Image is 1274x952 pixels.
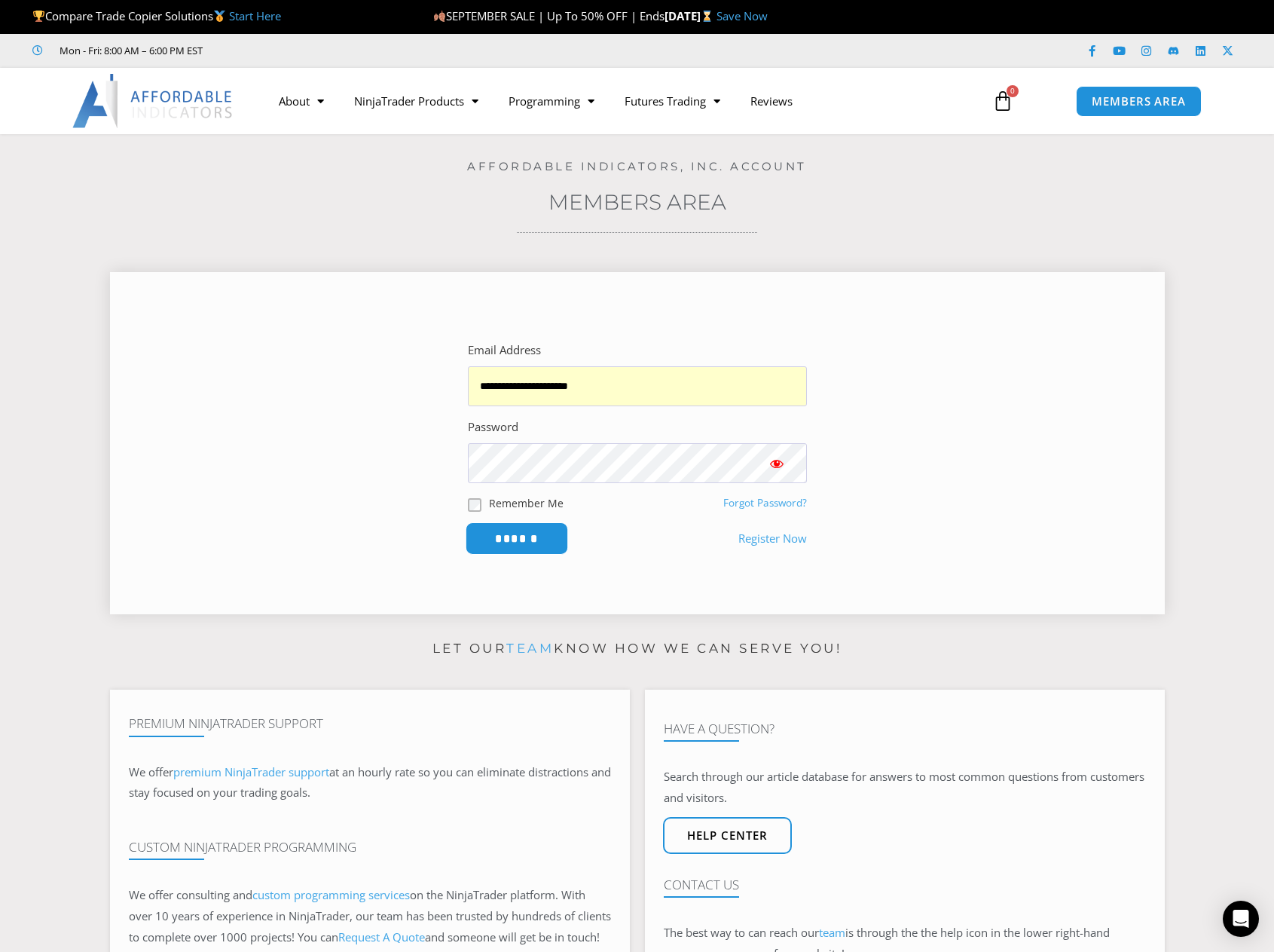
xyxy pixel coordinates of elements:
[433,8,664,23] span: SEPTEMBER SALE | Up To 50% OFF | Ends
[56,41,203,60] span: Mon - Fri: 8:00 AM – 6:00 PM EST
[1007,85,1019,97] span: 0
[970,79,1036,123] a: 0
[664,767,1146,809] p: Search through our article database for answers to most common questions from customers and visit...
[338,929,425,944] a: Request A Quote
[467,159,807,173] a: Affordable Indicators, Inc. Account
[173,764,329,779] a: premium NinjaTrader support
[493,84,610,118] a: Programming
[129,840,611,855] h4: Custom NinjaTrader Programming
[264,84,339,118] a: About
[129,887,410,902] span: We offer consulting and
[229,8,281,23] a: Start Here
[610,84,735,118] a: Futures Trading
[252,887,410,902] a: custom programming services
[129,887,611,944] span: on the NinjaTrader platform. With over 10 years of experience in NinjaTrader, our team has been t...
[129,716,611,731] h4: Premium NinjaTrader Support
[489,495,564,511] label: Remember Me
[72,74,234,128] img: LogoAI | Affordable Indicators – NinjaTrader
[738,528,807,549] a: Register Now
[434,11,445,22] img: 🍂
[32,8,281,23] span: Compare Trade Copier Solutions
[224,43,450,58] iframe: Customer reviews powered by Trustpilot
[716,8,768,23] a: Save Now
[664,877,1146,892] h4: Contact Us
[664,8,716,23] strong: [DATE]
[129,764,611,800] span: at an hourly rate so you can eliminate distractions and stay focused on your trading goals.
[129,764,173,779] span: We offer
[110,637,1165,661] p: Let our know how we can serve you!
[747,443,807,483] button: Show password
[214,11,225,22] img: 🥇
[506,641,554,656] a: team
[664,721,1146,736] h4: Have A Question?
[264,84,975,118] nav: Menu
[339,84,493,118] a: NinjaTrader Products
[1076,86,1202,117] a: MEMBERS AREA
[663,817,792,854] a: Help center
[735,84,808,118] a: Reviews
[1223,901,1259,937] div: Open Intercom Messenger
[687,830,768,841] span: Help center
[33,11,44,22] img: 🏆
[468,340,541,361] label: Email Address
[1092,96,1186,107] span: MEMBERS AREA
[723,496,807,510] a: Forgot Password?
[468,417,518,438] label: Password
[701,11,713,22] img: ⌛
[548,189,726,215] a: Members Area
[819,925,845,940] a: team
